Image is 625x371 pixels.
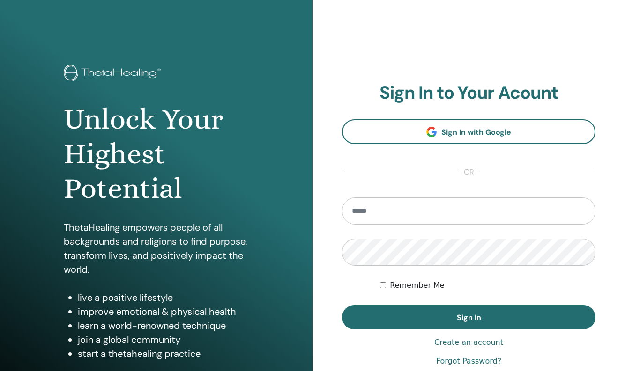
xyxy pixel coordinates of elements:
[436,356,501,367] a: Forgot Password?
[78,347,249,361] li: start a thetahealing practice
[78,319,249,333] li: learn a world-renowned technique
[78,333,249,347] li: join a global community
[390,280,445,291] label: Remember Me
[380,280,595,291] div: Keep me authenticated indefinitely or until I manually logout
[64,102,249,206] h1: Unlock Your Highest Potential
[441,127,511,137] span: Sign In with Google
[434,337,503,348] a: Create an account
[342,82,595,104] h2: Sign In to Your Acount
[459,167,479,178] span: or
[457,313,481,322] span: Sign In
[78,305,249,319] li: improve emotional & physical health
[78,291,249,305] li: live a positive lifestyle
[342,119,595,144] a: Sign In with Google
[342,305,595,329] button: Sign In
[64,220,249,276] p: ThetaHealing empowers people of all backgrounds and religions to find purpose, transform lives, a...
